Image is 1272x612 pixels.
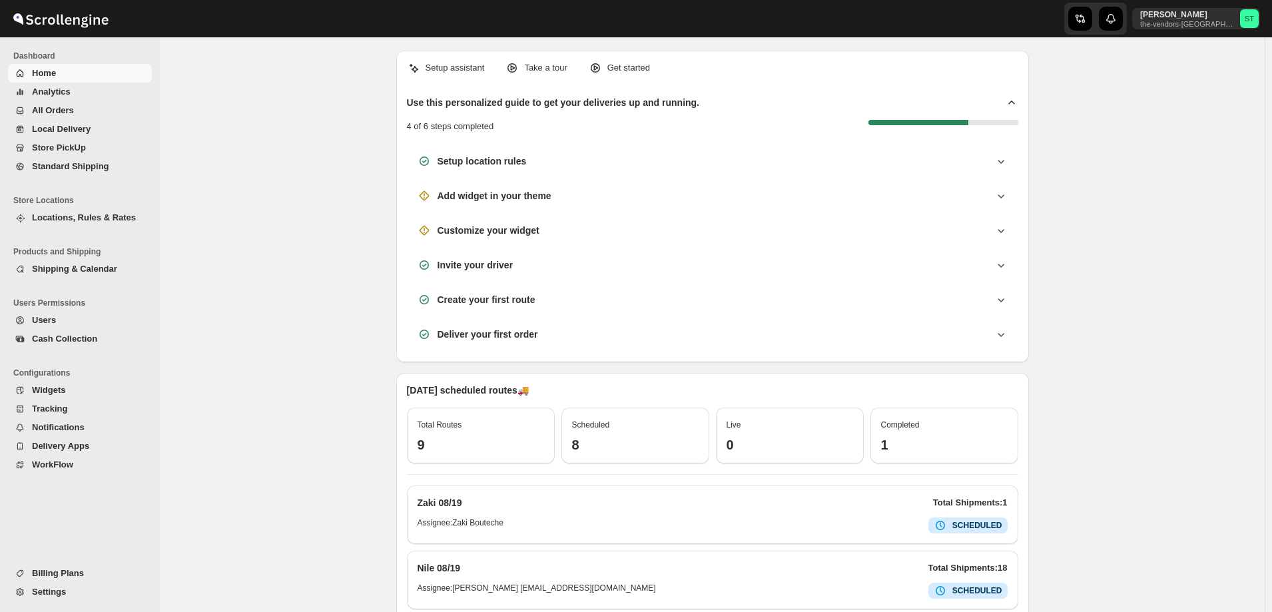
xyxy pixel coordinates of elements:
h3: Create your first route [438,293,535,306]
span: Users Permissions [13,298,153,308]
p: 4 of 6 steps completed [407,120,494,133]
p: Setup assistant [426,61,485,75]
p: Total Shipments: 18 [928,561,1008,575]
h3: 8 [572,437,699,453]
button: Home [8,64,152,83]
button: Notifications [8,418,152,437]
span: Configurations [13,368,153,378]
p: [PERSON_NAME] [1140,9,1235,20]
button: Delivery Apps [8,437,152,456]
span: Delivery Apps [32,441,89,451]
h3: Deliver your first order [438,328,538,341]
span: Completed [881,420,920,430]
span: Live [727,420,741,430]
button: Analytics [8,83,152,101]
b: SCHEDULED [952,521,1002,530]
h3: 9 [418,437,544,453]
img: ScrollEngine [11,2,111,35]
p: Get started [607,61,650,75]
b: SCHEDULED [952,586,1002,595]
p: Total Shipments: 1 [933,496,1008,509]
span: Users [32,315,56,325]
span: Shipping & Calendar [32,264,117,274]
span: Billing Plans [32,568,84,578]
span: Tracking [32,404,67,414]
button: All Orders [8,101,152,120]
h6: Assignee: [PERSON_NAME] [EMAIL_ADDRESS][DOMAIN_NAME] [418,583,656,599]
span: Notifications [32,422,85,432]
span: Store Locations [13,195,153,206]
span: Locations, Rules & Rates [32,212,136,222]
span: Standard Shipping [32,161,109,171]
button: User menu [1132,8,1260,29]
button: Billing Plans [8,564,152,583]
button: Shipping & Calendar [8,260,152,278]
h2: Zaki 08/19 [418,496,462,509]
span: Total Routes [418,420,462,430]
span: Home [32,68,56,78]
span: Settings [32,587,66,597]
span: Dashboard [13,51,153,61]
span: Store PickUp [32,143,86,153]
h3: Setup location rules [438,154,527,168]
span: WorkFlow [32,459,73,469]
button: Tracking [8,400,152,418]
h3: Customize your widget [438,224,539,237]
button: Cash Collection [8,330,152,348]
span: Simcha Trieger [1240,9,1259,28]
button: Widgets [8,381,152,400]
span: Scheduled [572,420,610,430]
p: the-vendors-[GEOGRAPHIC_DATA] [1140,20,1235,28]
h3: 0 [727,437,853,453]
span: All Orders [32,105,74,115]
button: Settings [8,583,152,601]
h3: 1 [881,437,1008,453]
span: Local Delivery [32,124,91,134]
p: Take a tour [524,61,567,75]
h3: Add widget in your theme [438,189,551,202]
h3: Invite your driver [438,258,513,272]
h6: Assignee: Zaki Bouteche [418,517,503,533]
button: WorkFlow [8,456,152,474]
text: ST [1245,15,1254,23]
span: Cash Collection [32,334,97,344]
span: Products and Shipping [13,246,153,257]
span: Widgets [32,385,65,395]
span: Analytics [32,87,71,97]
button: Users [8,311,152,330]
h2: Nile 08/19 [418,561,461,575]
h2: Use this personalized guide to get your deliveries up and running. [407,96,700,109]
p: [DATE] scheduled routes 🚚 [407,384,1018,397]
button: Locations, Rules & Rates [8,208,152,227]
